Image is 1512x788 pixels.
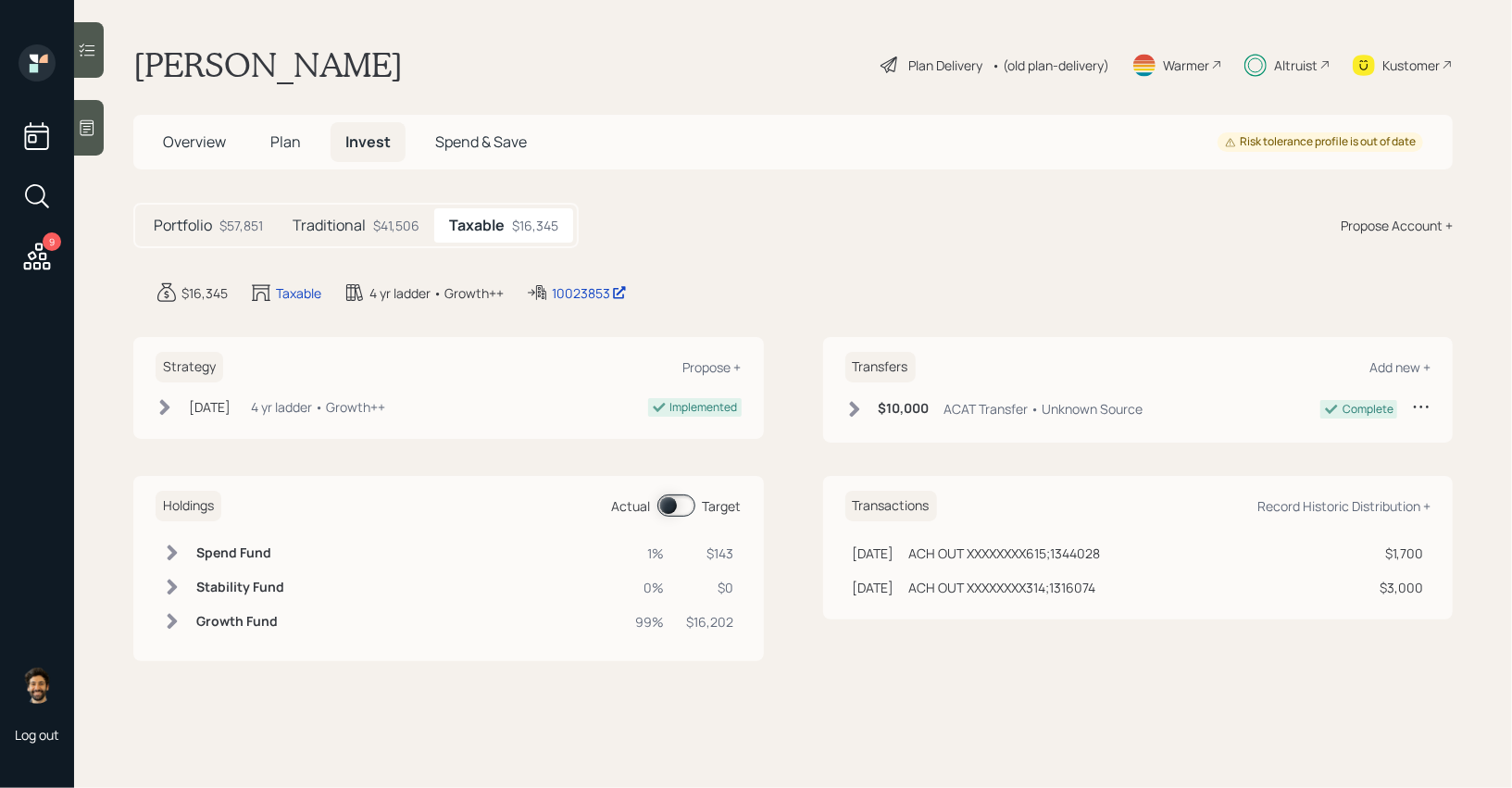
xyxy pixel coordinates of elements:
div: Risk tolerance profile is out of date [1225,134,1416,150]
div: Complete [1343,401,1393,418]
h5: Portfolio [154,217,212,234]
h5: Traditional [293,217,366,234]
div: Plan Delivery [908,56,982,75]
div: $3,000 [1380,578,1423,597]
h5: Taxable [449,217,505,234]
div: $16,345 [181,283,228,303]
div: Actual [612,496,651,516]
div: 0% [636,578,665,597]
div: $1,700 [1380,544,1423,563]
div: 99% [636,612,665,632]
img: eric-schwartz-headshot.png [19,667,56,704]
span: Plan [270,131,301,152]
h6: Stability Fund [196,580,284,595]
span: Overview [163,131,226,152]
div: ACH OUT XXXXXXXX615;1344028 [909,544,1101,563]
div: Propose + [683,358,742,376]
h1: [PERSON_NAME] [133,44,403,85]
h6: Strategy [156,352,223,382]
div: Taxable [276,283,321,303]
div: Kustomer [1382,56,1440,75]
div: Altruist [1274,56,1318,75]
span: Invest [345,131,391,152]
h6: Holdings [156,491,221,521]
div: 1% [636,544,665,563]
h6: Transactions [845,491,937,521]
div: 4 yr ladder • Growth++ [251,397,385,417]
div: Target [703,496,742,516]
div: $41,506 [373,216,419,235]
span: Spend & Save [435,131,527,152]
h6: Transfers [845,352,916,382]
div: Record Historic Distribution + [1257,497,1431,515]
div: $0 [687,578,734,597]
div: [DATE] [189,397,231,417]
div: • (old plan-delivery) [992,56,1109,75]
div: [DATE] [853,578,894,597]
div: Implemented [670,399,738,416]
div: $16,345 [512,216,558,235]
div: Warmer [1163,56,1209,75]
div: 9 [43,232,61,251]
div: ACAT Transfer • Unknown Source [944,399,1143,419]
div: 10023853 [552,283,627,303]
div: Propose Account + [1341,216,1453,235]
div: $16,202 [687,612,734,632]
div: Log out [15,726,59,744]
div: 4 yr ladder • Growth++ [369,283,504,303]
div: $143 [687,544,734,563]
h6: Spend Fund [196,545,284,561]
div: [DATE] [853,544,894,563]
div: Add new + [1369,358,1431,376]
h6: Growth Fund [196,614,284,630]
div: $57,851 [219,216,263,235]
div: ACH OUT XXXXXXXX314;1316074 [909,578,1096,597]
h6: $10,000 [879,401,930,417]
